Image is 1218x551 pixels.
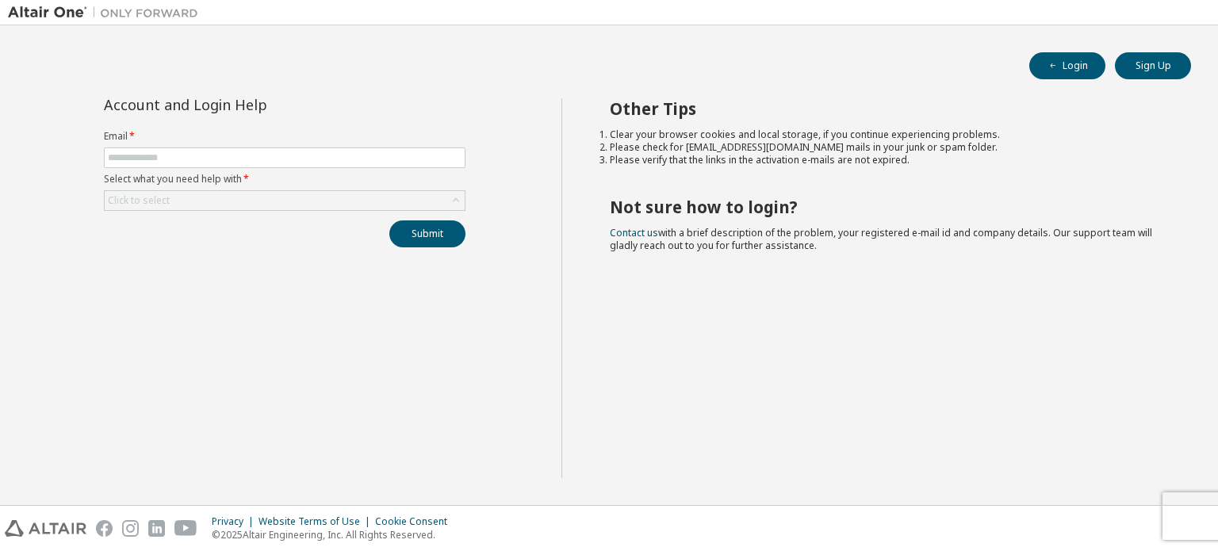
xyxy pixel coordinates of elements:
[96,520,113,537] img: facebook.svg
[375,515,457,528] div: Cookie Consent
[148,520,165,537] img: linkedin.svg
[1029,52,1105,79] button: Login
[108,194,170,207] div: Click to select
[610,154,1163,166] li: Please verify that the links in the activation e-mails are not expired.
[104,130,465,143] label: Email
[610,197,1163,217] h2: Not sure how to login?
[104,173,465,186] label: Select what you need help with
[8,5,206,21] img: Altair One
[1115,52,1191,79] button: Sign Up
[389,220,465,247] button: Submit
[122,520,139,537] img: instagram.svg
[105,191,465,210] div: Click to select
[610,226,658,239] a: Contact us
[610,141,1163,154] li: Please check for [EMAIL_ADDRESS][DOMAIN_NAME] mails in your junk or spam folder.
[104,98,393,111] div: Account and Login Help
[259,515,375,528] div: Website Terms of Use
[610,226,1152,252] span: with a brief description of the problem, your registered e-mail id and company details. Our suppo...
[212,515,259,528] div: Privacy
[212,528,457,541] p: © 2025 Altair Engineering, Inc. All Rights Reserved.
[5,520,86,537] img: altair_logo.svg
[610,128,1163,141] li: Clear your browser cookies and local storage, if you continue experiencing problems.
[174,520,197,537] img: youtube.svg
[610,98,1163,119] h2: Other Tips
